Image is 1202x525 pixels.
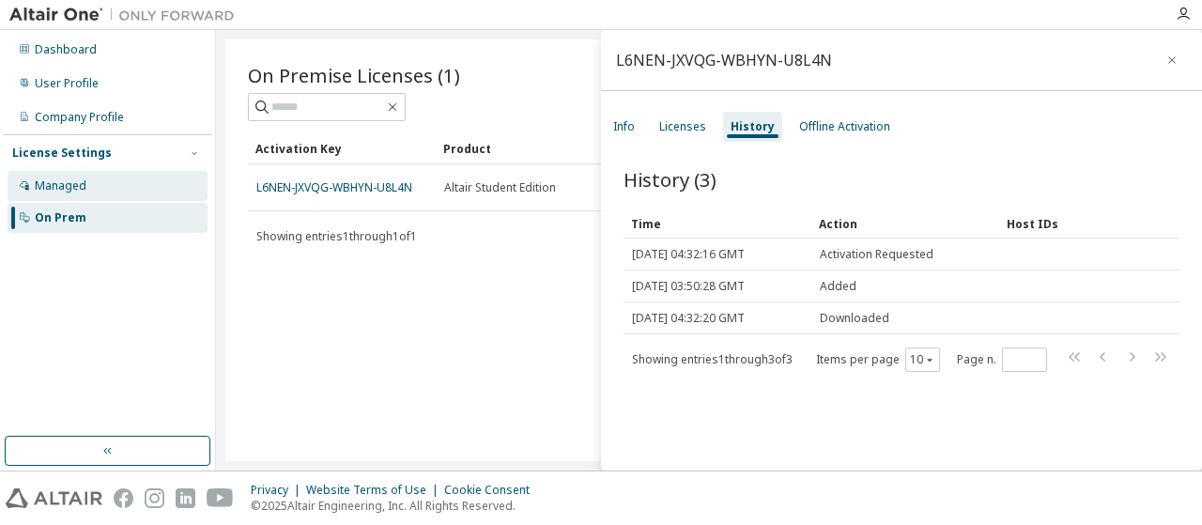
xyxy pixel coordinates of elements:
span: Altair Student Edition [444,180,556,195]
div: History [731,119,775,134]
img: Altair One [9,6,244,24]
img: altair_logo.svg [6,488,102,508]
div: Offline Activation [799,119,890,134]
div: Privacy [251,483,306,498]
img: instagram.svg [145,488,164,508]
div: Licenses [659,119,706,134]
span: Added [820,279,856,294]
a: L6NEN-JXVQG-WBHYN-U8L4N [256,179,412,195]
span: [DATE] 04:32:20 GMT [632,311,745,326]
div: Managed [35,178,86,193]
div: License Settings [12,146,112,161]
div: Product [443,133,616,163]
img: facebook.svg [114,488,133,508]
img: youtube.svg [207,488,234,508]
span: Items per page [816,347,940,372]
span: Page n. [957,347,1047,372]
div: User Profile [35,76,99,91]
span: [DATE] 04:32:16 GMT [632,247,745,262]
span: Activation Requested [820,247,933,262]
img: linkedin.svg [176,488,195,508]
p: © 2025 Altair Engineering, Inc. All Rights Reserved. [251,498,541,514]
div: Cookie Consent [444,483,541,498]
div: On Prem [35,210,86,225]
span: History (3) [624,166,717,193]
span: [DATE] 03:50:28 GMT [632,279,745,294]
div: Time [631,208,804,239]
div: Host IDs [1007,208,1117,239]
div: L6NEN-JXVQG-WBHYN-U8L4N [616,53,832,68]
div: Company Profile [35,110,124,125]
span: Showing entries 1 through 3 of 3 [632,351,793,367]
span: Downloaded [820,311,889,326]
span: On Premise Licenses (1) [248,62,460,88]
div: Activation Key [255,133,428,163]
button: 10 [910,352,935,367]
div: Info [613,119,635,134]
div: Website Terms of Use [306,483,444,498]
div: Action [819,208,992,239]
div: Dashboard [35,42,97,57]
span: Showing entries 1 through 1 of 1 [256,228,417,244]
